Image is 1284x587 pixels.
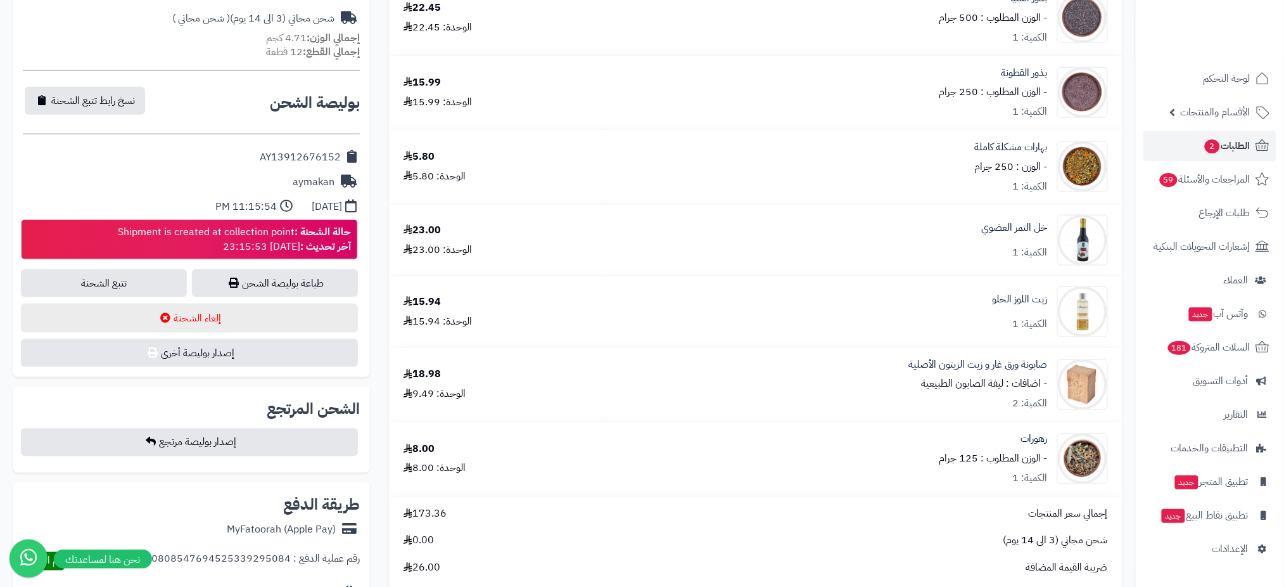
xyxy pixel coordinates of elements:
img: 1735761312-Zahorat-90x90.jpg [1058,434,1107,484]
div: الوحدة: 8.00 [404,461,466,476]
div: الكمية: 1 [1013,245,1048,260]
span: التطبيقات والخدمات [1171,439,1249,457]
span: 181 [1168,341,1191,355]
a: تطبيق المتجرجديد [1143,467,1276,497]
div: الكمية: 2 [1013,397,1048,411]
div: aymakan [293,175,334,190]
span: الإعدادات [1212,540,1249,558]
div: 23.00 [404,223,441,238]
a: صابونة ورق غار و زيت الزيتون الأصلية [909,358,1048,373]
div: الكمية: 1 [1013,105,1048,119]
span: 26.00 [404,561,440,576]
a: طباعة بوليصة الشحن [192,269,358,297]
h2: طريقة الدفع [283,498,360,513]
div: 18.98 [404,368,441,382]
img: 1700931877-Dates%20Vinegar-90x90.jpg [1058,215,1107,266]
span: الطلبات [1204,137,1250,155]
span: ( شحن مجاني ) [172,11,230,26]
div: الوحدة: 5.80 [404,169,466,184]
span: 2 [1205,139,1220,153]
div: الوحدة: 9.49 [404,387,466,402]
span: التقارير [1224,406,1249,423]
h2: الشحن المرتجع [267,402,360,417]
span: العملاء [1224,271,1249,289]
div: 11:15:54 PM [215,200,277,214]
span: وآتس آب [1188,305,1249,323]
button: إصدار بوليصة أخرى [21,339,358,367]
small: 12 قطعة [266,44,360,60]
div: الكمية: 1 [1013,179,1048,194]
small: - الوزن : 250 جرام [975,159,1048,174]
strong: آخر تحديث : [300,239,351,254]
span: 0.00 [404,534,434,548]
div: 15.94 [404,295,441,309]
a: التطبيقات والخدمات [1143,433,1276,463]
strong: إجمالي القطع: [303,44,360,60]
small: - الوزن المطلوب : 125 جرام [939,451,1048,467]
span: السلات المتروكة [1167,339,1250,356]
span: شحن مجاني (3 الى 14 يوم) [1003,534,1108,548]
a: بذور القطونة [1001,66,1048,81]
button: إلغاء الشحنة [21,304,358,333]
a: طلبات الإرجاع [1143,198,1276,228]
span: إشعارات التحويلات البنكية [1154,238,1250,255]
div: Shipment is created at collection point [DATE] 23:15:53 [118,225,351,254]
button: نسخ رابط تتبع الشحنة [25,87,145,115]
a: التقارير [1143,399,1276,430]
div: 22.45 [404,1,441,15]
a: المراجعات والأسئلة59 [1143,164,1276,195]
div: 8.00 [404,442,435,457]
a: لوحة التحكم [1143,63,1276,94]
a: خل التمر العضوي [982,221,1048,235]
h2: بوليصة الشحن [270,95,360,110]
span: 173.36 [404,507,447,522]
span: 59 [1160,173,1178,187]
a: إشعارات التحويلات البنكية [1143,231,1276,262]
span: جديد [1189,307,1212,321]
a: تتبع الشحنة [21,269,187,297]
div: 15.99 [404,75,441,90]
div: الوحدة: 22.45 [404,20,472,35]
a: تطبيق نقاط البيعجديد [1143,500,1276,531]
img: 1667661967-Psyllium%20Seeds,%20Brown-90x90.jpg [1058,67,1107,118]
div: MyFatoorah (Apple Pay) [227,523,336,538]
div: [DATE] [312,200,342,214]
a: زيت اللوز الحلو [993,292,1048,307]
a: الطلبات2 [1143,131,1276,161]
img: 1703318732-Nabateen%20Sweet%20Almond%20Oil-90x90.jpg [1058,287,1107,337]
span: أدوات التسويق [1193,372,1249,390]
div: الكمية: 1 [1013,317,1048,332]
span: نسخ رابط تتبع الشحنة [51,93,135,108]
img: 1719055958-Bay%20Leaf%20Soap-90x90.jpg [1058,359,1107,410]
span: إجمالي سعر المنتجات [1029,507,1108,522]
span: طلبات الإرجاع [1199,204,1250,222]
small: - اضافات : ليفة الصابون الطبيعية [922,377,1048,392]
span: الأقسام والمنتجات [1181,103,1250,121]
button: إصدار بوليصة مرتجع [21,429,358,456]
span: جديد [1175,475,1198,489]
div: 5.80 [404,150,435,164]
img: 1692462694-Whole%20Spice%20Mix-90x90.jpg [1058,141,1107,192]
a: الإعدادات [1143,534,1276,564]
img: logo-2.png [1198,35,1272,62]
div: رقم عملية الدفع : 0808547694525339295084 [151,552,360,571]
a: السلات المتروكة181 [1143,332,1276,363]
span: لوحة التحكم [1204,70,1250,87]
div: الكمية: 1 [1013,30,1048,45]
a: العملاء [1143,265,1276,295]
div: الكمية: 1 [1013,472,1048,486]
strong: إجمالي الوزن: [307,30,360,46]
span: المراجعات والأسئلة [1159,171,1250,188]
strong: حالة الشحنة : [295,224,351,240]
small: - الوزن المطلوب : 250 جرام [939,84,1048,100]
small: 4.71 كجم [266,30,360,46]
a: بهارات مشكلة كاملة [975,140,1048,155]
small: - الوزن المطلوب : 500 جرام [939,10,1048,25]
span: جديد [1162,509,1185,523]
span: تطبيق نقاط البيع [1160,506,1249,524]
div: الوحدة: 23.00 [404,243,472,257]
div: شحن مجاني (3 الى 14 يوم) [172,11,334,26]
div: AY13912676152 [260,150,341,165]
div: الوحدة: 15.99 [404,95,472,110]
a: أدوات التسويق [1143,366,1276,396]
